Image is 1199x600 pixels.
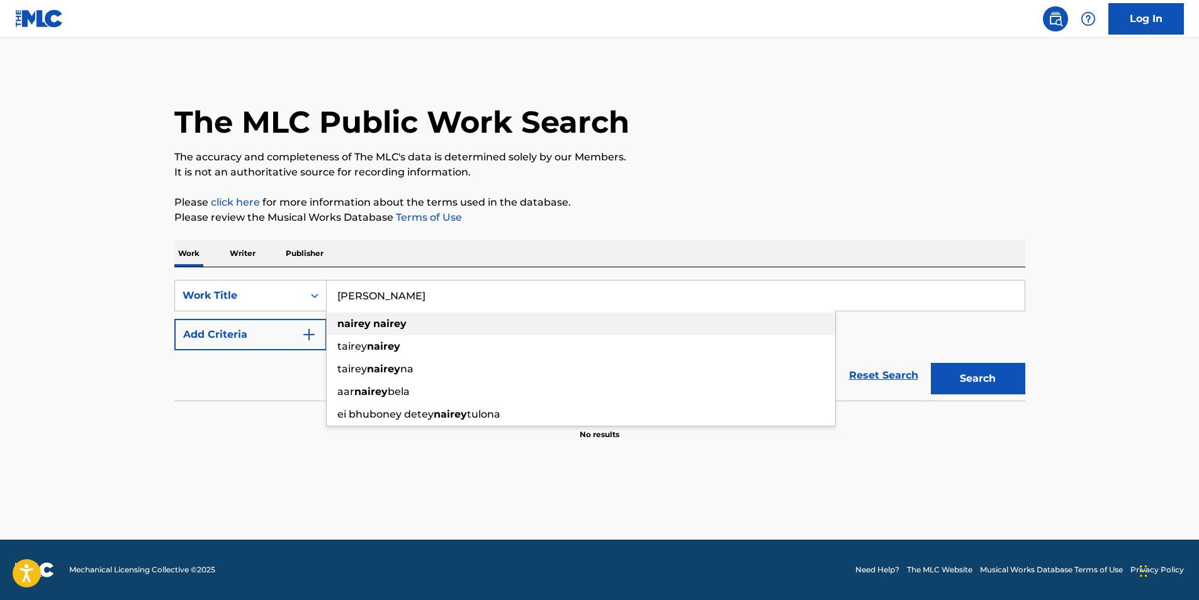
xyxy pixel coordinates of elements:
img: logo [15,562,54,577]
div: Work Title [183,288,296,303]
p: Writer [226,240,259,267]
p: Work [174,240,203,267]
img: MLC Logo [15,9,64,28]
a: The MLC Website [907,564,972,575]
h1: The MLC Public Work Search [174,103,629,141]
a: Public Search [1043,6,1068,31]
div: Help [1076,6,1101,31]
strong: nairey [367,340,400,352]
div: チャットウィジェット [1136,540,1199,600]
p: Please review the Musical Works Database [174,210,1025,225]
span: na [400,363,414,375]
p: No results [580,414,619,440]
div: ドラッグ [1140,552,1147,590]
img: search [1048,11,1063,26]
iframe: Chat Widget [1136,540,1199,600]
span: tulona [467,408,500,420]
strong: nairey [367,363,400,375]
a: Privacy Policy [1130,564,1184,575]
img: help [1081,11,1096,26]
strong: nairey [434,408,467,420]
span: tairey [337,363,367,375]
strong: nairey [354,386,388,397]
form: Search Form [174,280,1025,401]
span: Mechanical Licensing Collective © 2025 [69,564,215,575]
button: Search [931,363,1025,394]
span: bela [388,386,410,397]
a: Musical Works Database Terms of Use [980,564,1123,575]
p: Publisher [282,240,327,267]
span: aar [337,386,354,397]
a: Terms of Use [393,211,462,223]
p: It is not an authoritative source for recording information. [174,165,1025,180]
img: 9d2ae6d4665cec9f34b9.svg [301,327,317,342]
span: tairey [337,340,367,352]
strong: nairey [373,318,407,330]
p: The accuracy and completeness of The MLC's data is determined solely by our Members. [174,150,1025,165]
p: Please for more information about the terms used in the database. [174,195,1025,210]
a: click here [211,196,260,208]
button: Add Criteria [174,319,327,350]
a: Log In [1108,3,1184,35]
a: Reset Search [843,362,925,389]
strong: nairey [337,318,371,330]
span: ei bhuboney detey [337,408,434,420]
a: Need Help? [855,564,899,575]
